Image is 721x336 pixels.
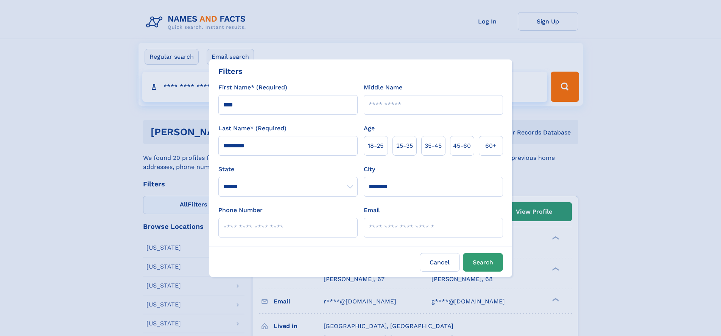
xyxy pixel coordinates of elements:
label: City [364,165,375,174]
div: Filters [218,66,243,77]
label: State [218,165,358,174]
span: 45‑60 [453,141,471,150]
button: Search [463,253,503,272]
label: Age [364,124,375,133]
span: 35‑45 [425,141,442,150]
label: Cancel [420,253,460,272]
span: 18‑25 [368,141,383,150]
span: 25‑35 [396,141,413,150]
label: Middle Name [364,83,402,92]
label: Phone Number [218,206,263,215]
span: 60+ [485,141,497,150]
label: First Name* (Required) [218,83,287,92]
label: Last Name* (Required) [218,124,287,133]
label: Email [364,206,380,215]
